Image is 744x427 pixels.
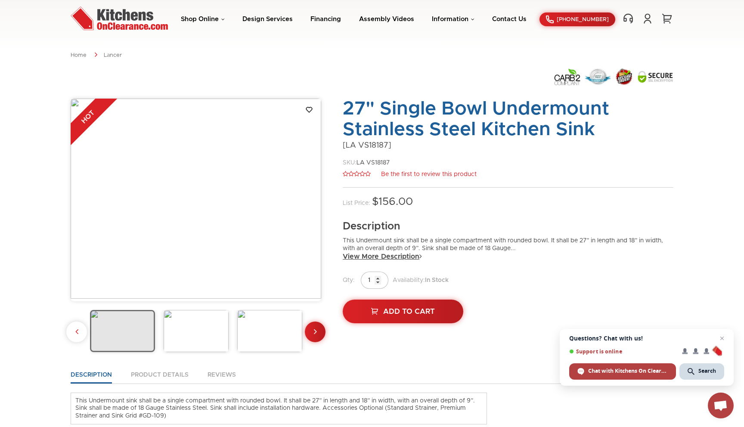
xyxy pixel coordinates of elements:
[383,308,435,315] span: Add To Cart
[310,16,341,22] a: Financing
[71,6,168,30] img: Kitchens On Clearance
[343,238,663,251] span: This Undermount sink shall be a single compartment with rounded bowl. It shall be 27” in length a...
[343,99,609,139] span: 27" Single Bowl Undermount Stainless Steel Kitchen Sink
[615,68,633,85] img: Secure Order
[343,300,463,323] a: Add To Cart
[343,159,673,167] li: LA VS18187
[242,16,293,22] a: Design Services
[698,367,716,375] span: Search
[131,371,189,384] a: Product Details
[90,310,155,352] img: prodmain_84760_lancer_vs18187.png
[359,16,414,22] a: Assembly Videos
[75,397,482,420] p: This Undermount sink shall be a single compartment with rounded bowl. It shall be 27” in length a...
[208,371,236,384] a: Reviews
[343,220,673,233] h2: Description
[343,277,355,283] label: Qty:
[588,367,668,375] span: Chat with Kitchens On Clearance
[432,16,474,22] a: Information
[372,196,413,207] strong: $156.00
[71,99,321,299] img: prodmain_84760_lancer_vs18187.png
[71,371,112,384] a: Description
[343,272,673,289] div: Availability:
[164,310,229,352] img: prodadditional_84760_T_vs18187.png
[343,252,422,261] a: View More Description
[492,16,527,22] a: Contact Us
[381,171,477,177] span: Be the first to review this product
[343,141,673,151] div: [LA VS18187]
[708,393,734,418] div: Open chat
[52,81,124,153] div: HOT
[569,363,676,380] div: Chat with Kitchens On Clearance
[343,160,356,166] span: SKU:
[557,17,609,22] span: [PHONE_NUMBER]
[539,12,615,26] a: [PHONE_NUMBER]
[343,200,370,206] span: List Price:
[637,70,673,83] img: Secure SSL Encyption
[569,348,676,355] span: Support is online
[71,53,87,58] a: Home
[554,68,581,86] img: Carb2 Compliant
[679,363,724,380] div: Search
[717,333,727,343] span: Close chat
[585,68,611,85] img: Lowest Price Guarantee
[181,16,225,22] a: Shop Online
[425,277,449,283] strong: In Stock
[569,335,724,342] span: Questions? Chat with us!
[104,53,122,58] a: Lancer
[237,310,302,352] img: prodadditional_84760_F_vs18187.png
